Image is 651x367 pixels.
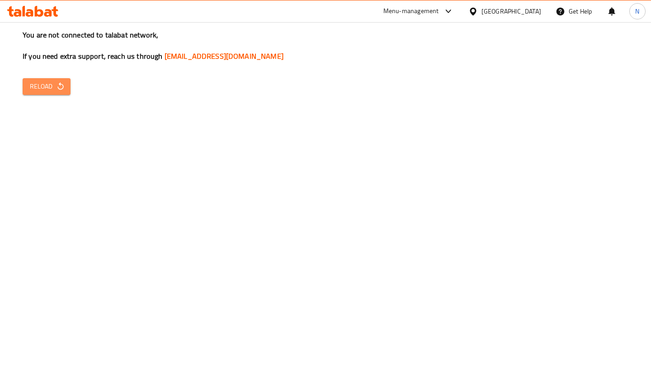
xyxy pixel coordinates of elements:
span: N [635,6,639,16]
div: Menu-management [383,6,439,17]
span: Reload [30,81,63,92]
h3: You are not connected to talabat network, If you need extra support, reach us through [23,30,628,61]
div: [GEOGRAPHIC_DATA] [481,6,541,16]
button: Reload [23,78,71,95]
a: [EMAIL_ADDRESS][DOMAIN_NAME] [165,49,283,63]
